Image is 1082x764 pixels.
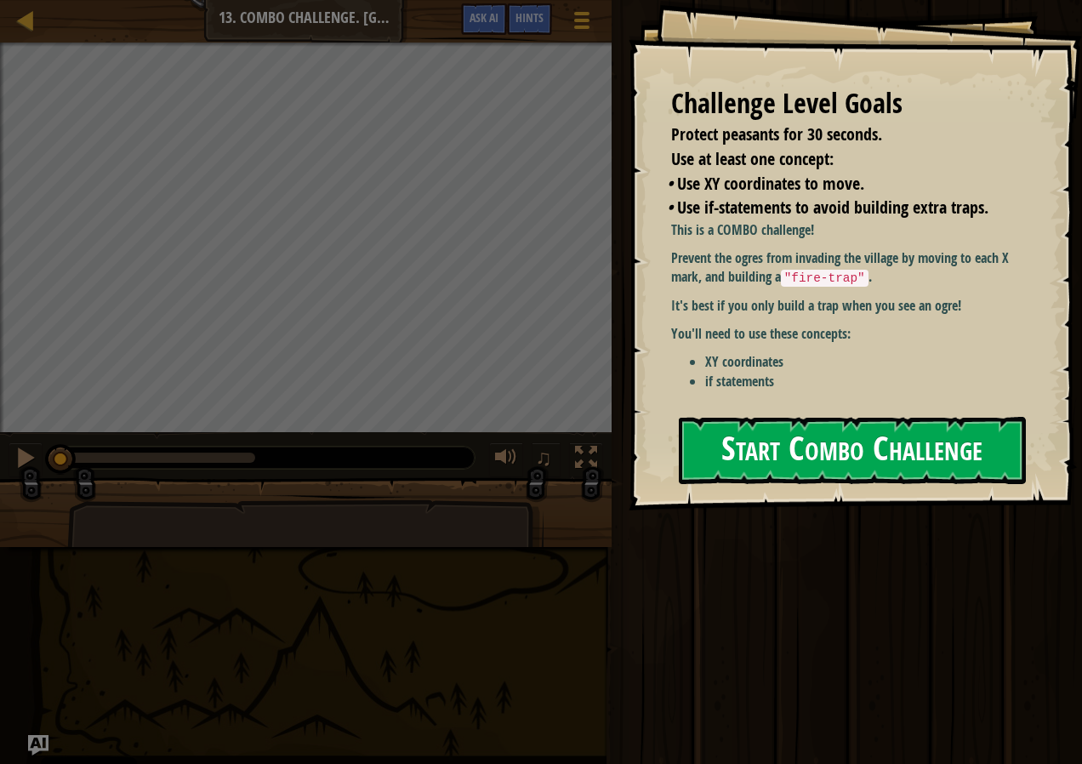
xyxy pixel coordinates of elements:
[705,372,1035,391] li: if statements
[470,9,498,26] span: Ask AI
[535,445,552,470] span: ♫
[28,735,48,755] button: Ask AI
[515,9,544,26] span: Hints
[650,147,1018,172] li: Use at least one concept:
[705,352,1035,372] li: XY coordinates
[650,123,1018,147] li: Protect peasants for 30 seconds.
[671,324,1035,344] p: You'll need to use these concepts:
[671,84,1022,123] div: Challenge Level Goals
[667,172,673,195] i: •
[679,417,1026,484] button: Start Combo Challenge
[9,442,43,477] button: Ctrl + P: Pause
[569,442,603,477] button: Toggle fullscreen
[671,123,882,145] span: Protect peasants for 30 seconds.
[461,3,507,35] button: Ask AI
[489,442,523,477] button: Adjust volume
[671,147,834,170] span: Use at least one concept:
[781,270,868,287] code: "fire-trap"
[532,442,561,477] button: ♫
[667,196,673,219] i: •
[667,196,1018,220] li: Use if-statements to avoid building extra traps.
[677,172,864,195] span: Use XY coordinates to move.
[671,296,1035,316] p: It's best if you only build a trap when you see an ogre!
[677,196,988,219] span: Use if-statements to avoid building extra traps.
[671,248,1035,288] p: Prevent the ogres from invading the village by moving to each X mark, and building a .
[561,3,603,43] button: Show game menu
[671,220,1035,240] p: This is a COMBO challenge!
[667,172,1018,197] li: Use XY coordinates to move.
